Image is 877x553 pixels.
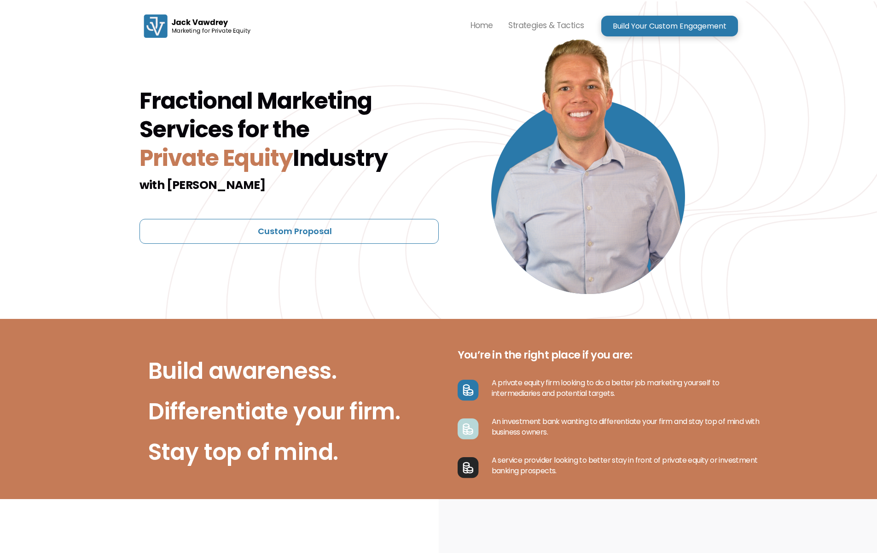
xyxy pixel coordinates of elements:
p: Home [470,18,493,32]
a: Strategies & Tactics [500,11,592,41]
p: Strategies & Tactics [508,18,584,32]
p: Custom Proposal [258,228,332,235]
h2: You’re in the right place if you are: [458,347,767,363]
h2: with [PERSON_NAME] [139,177,439,194]
span: Private Equity [139,142,293,174]
h1: Fractional Marketing Services for the Industry [139,87,439,172]
p: A private equity firm looking to do a better job marketing yourself to intermediaries and potenti... [479,377,767,399]
a: Build Your Custom Engagement [601,16,738,36]
a: Home [463,11,501,41]
p: A service provider looking to better stay in front of private equity or investment banking prospe... [479,455,767,476]
h2: Build awareness. Differentiate your firm. Stay top of mind. [148,351,401,472]
a: Custom Proposal [139,219,439,244]
p: An investment bank wanting to differentiate your firm and stay top of mind with business owners. [479,416,767,437]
